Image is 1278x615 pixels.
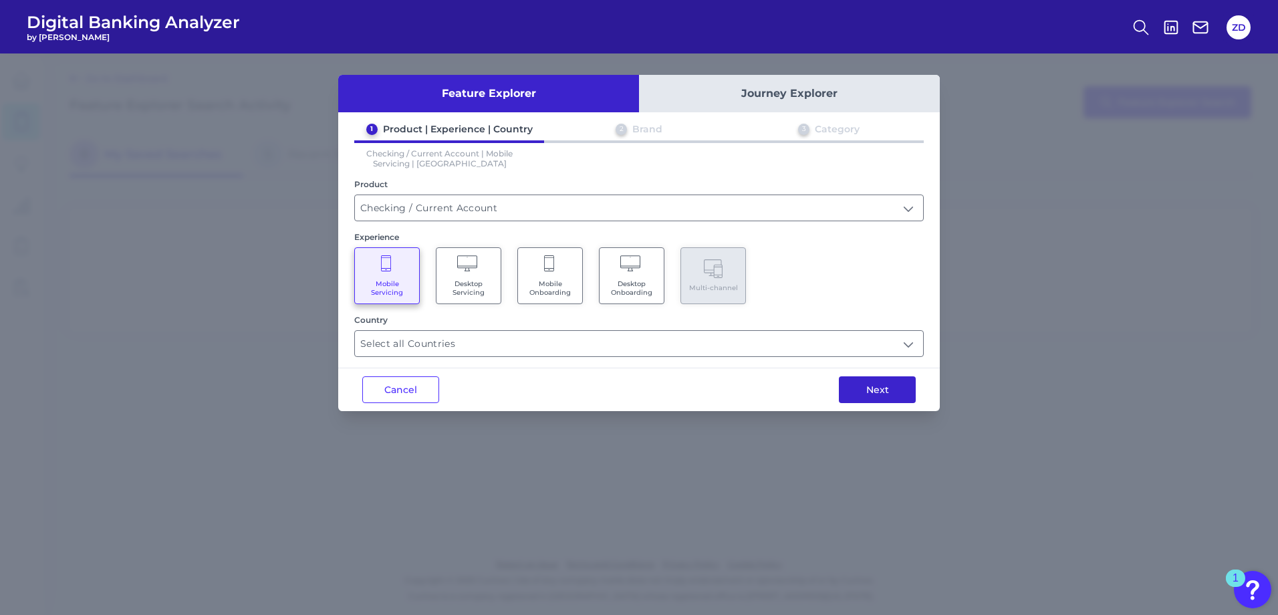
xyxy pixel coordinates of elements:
[1233,578,1239,596] div: 1
[362,376,439,403] button: Cancel
[606,279,657,297] span: Desktop Onboarding
[383,123,533,135] div: Product | Experience | Country
[436,247,501,304] button: Desktop Servicing
[639,75,940,112] button: Journey Explorer
[1227,15,1251,39] button: ZD
[616,124,627,135] div: 2
[354,179,924,189] div: Product
[680,247,746,304] button: Multi-channel
[815,123,860,135] div: Category
[839,376,916,403] button: Next
[443,279,494,297] span: Desktop Servicing
[27,32,240,42] span: by [PERSON_NAME]
[525,279,576,297] span: Mobile Onboarding
[362,279,412,297] span: Mobile Servicing
[1234,571,1271,608] button: Open Resource Center, 1 new notification
[354,315,924,325] div: Country
[354,247,420,304] button: Mobile Servicing
[517,247,583,304] button: Mobile Onboarding
[798,124,809,135] div: 3
[366,124,378,135] div: 1
[354,148,525,168] p: Checking / Current Account | Mobile Servicing | [GEOGRAPHIC_DATA]
[354,232,924,242] div: Experience
[599,247,664,304] button: Desktop Onboarding
[27,12,240,32] span: Digital Banking Analyzer
[338,75,639,112] button: Feature Explorer
[632,123,662,135] div: Brand
[689,283,738,292] span: Multi-channel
